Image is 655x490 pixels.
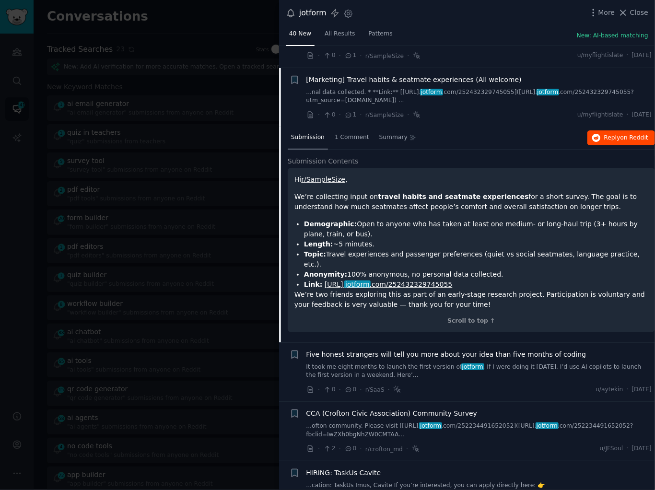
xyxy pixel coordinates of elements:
span: Reply [604,134,648,142]
span: · [360,444,362,454]
span: · [360,385,362,395]
a: HIRING: TaskUs Cavite [306,468,381,478]
a: ...ofton community. Please visit [[URL].jotform.com/252234491652052]([URL].jotform.com/2522344916... [306,422,652,439]
span: jotform [537,89,560,95]
span: u/myflightislate [577,111,623,119]
span: · [407,51,409,61]
a: Five honest strangers will tell you more about your idea than five months of coding [306,350,586,360]
span: u/myflightislate [577,51,623,60]
strong: travel habits and seatmate experiences [378,193,528,200]
a: It took me eight months to launch the first version ofjotform. If I were doing it [DATE], I’d use... [306,363,652,380]
a: Patterns [365,26,396,46]
a: [Marketing] Travel habits & seatmate experiences (All welcome) [306,75,522,85]
button: Close [618,8,648,18]
span: 0 [323,385,335,394]
span: r/SaaS [365,386,385,393]
li: ~5 minutes. [304,239,648,249]
span: u/aytekin [596,385,623,394]
span: [DATE] [632,111,652,119]
span: Patterns [369,30,393,38]
span: [DATE] [632,51,652,60]
span: jotform [420,89,443,95]
span: · [627,51,629,60]
span: 1 [344,51,356,60]
span: Submission Contents [288,156,359,166]
span: 0 [323,111,335,119]
a: All Results [321,26,358,46]
span: · [318,51,320,61]
button: Replyon Reddit [587,130,655,146]
span: on Reddit [620,134,648,141]
span: · [627,385,629,394]
span: · [318,110,320,120]
p: Hi , [294,175,648,185]
span: All Results [325,30,355,38]
span: · [406,444,408,454]
span: · [360,51,362,61]
li: Travel experiences and passenger preferences (quiet vs social seatmates, language practice, etc.). [304,249,648,269]
span: 40 New [289,30,311,38]
span: · [339,444,341,454]
p: We’re two friends exploring this as part of an early-stage research project. Participation is vol... [294,290,648,310]
span: · [627,444,629,453]
strong: Demographic: [304,220,357,228]
a: ...nal data collected. * **Link:** [[URL].jotform.com/252432329745055]([URL].jotform.com/25243232... [306,88,652,105]
span: · [360,110,362,120]
span: 0 [344,385,356,394]
li: 100% anonymous, no personal data collected. [304,269,648,280]
a: [URL].jotform.com/252432329745055 [325,280,452,288]
div: jotform [299,7,327,19]
span: More [598,8,615,18]
span: 0 [323,51,335,60]
span: jotform [344,280,370,288]
a: 40 New [286,26,315,46]
button: New: AI-based matching [577,32,648,40]
span: · [318,444,320,454]
span: [DATE] [632,385,652,394]
div: Scroll to top ↑ [294,317,648,326]
li: Open to anyone who has taken at least one medium- or long-haul trip (3+ hours by plane, train, or... [304,219,648,239]
a: r/SampleSize [301,175,345,183]
span: · [339,51,341,61]
button: More [588,8,615,18]
a: CCA (Crofton Civic Association) Community Survey [306,408,478,419]
span: · [407,110,409,120]
strong: Anonymity: [304,270,347,278]
span: 1 Comment [335,133,369,142]
span: · [318,385,320,395]
span: Summary [379,133,408,142]
p: We’re collecting input on for a short survey. The goal is to understand how much seatmates affect... [294,192,648,212]
span: · [339,385,341,395]
span: r/SampleSize [365,53,404,59]
strong: Link: [304,280,323,288]
span: jotform [536,422,559,429]
span: jotform [461,363,484,370]
span: r/SampleSize [365,112,404,118]
span: · [627,111,629,119]
span: · [339,110,341,120]
span: u/JFSoul [600,444,623,453]
span: 2 [323,444,335,453]
span: [DATE] [632,444,652,453]
span: · [388,385,390,395]
strong: Topic: [304,250,326,258]
strong: Length: [304,240,333,248]
span: 0 [344,444,356,453]
span: jotform [419,422,442,429]
span: Submission [291,133,325,142]
span: Close [630,8,648,18]
span: r/crofton_md [365,446,403,453]
span: 1 [344,111,356,119]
